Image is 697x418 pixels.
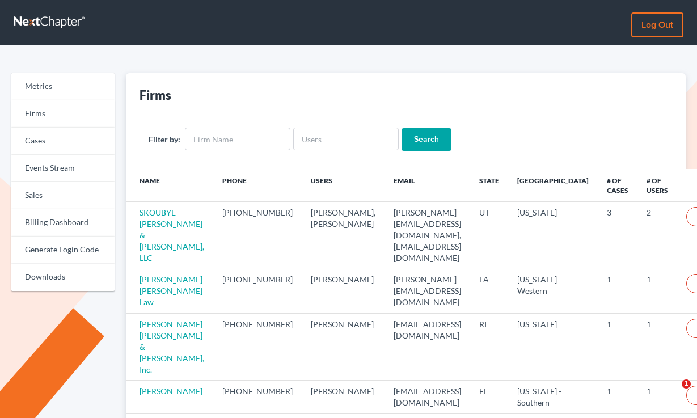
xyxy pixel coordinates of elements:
[637,381,677,413] td: 1
[140,319,204,374] a: [PERSON_NAME] [PERSON_NAME] & [PERSON_NAME], Inc.
[302,202,385,269] td: [PERSON_NAME], [PERSON_NAME]
[385,169,470,202] th: Email
[11,128,115,155] a: Cases
[11,155,115,182] a: Events Stream
[470,381,508,413] td: FL
[11,73,115,100] a: Metrics
[11,100,115,128] a: Firms
[508,269,598,313] td: [US_STATE] - Western
[637,169,677,202] th: # of Users
[631,12,683,37] a: Log out
[126,169,213,202] th: Name
[658,379,686,407] iframe: Intercom live chat
[598,202,637,269] td: 3
[470,202,508,269] td: UT
[470,169,508,202] th: State
[302,314,385,381] td: [PERSON_NAME]
[213,269,302,313] td: [PHONE_NUMBER]
[11,237,115,264] a: Generate Login Code
[598,314,637,381] td: 1
[385,314,470,381] td: [EMAIL_ADDRESS][DOMAIN_NAME]
[213,169,302,202] th: Phone
[302,169,385,202] th: Users
[11,264,115,291] a: Downloads
[213,314,302,381] td: [PHONE_NUMBER]
[385,202,470,269] td: [PERSON_NAME][EMAIL_ADDRESS][DOMAIN_NAME], [EMAIL_ADDRESS][DOMAIN_NAME]
[140,386,202,396] a: [PERSON_NAME]
[140,208,204,263] a: SKOUBYE [PERSON_NAME] & [PERSON_NAME], LLC
[293,128,399,150] input: Users
[385,381,470,413] td: [EMAIL_ADDRESS][DOMAIN_NAME]
[508,314,598,381] td: [US_STATE]
[598,381,637,413] td: 1
[402,128,451,151] input: Search
[637,314,677,381] td: 1
[637,269,677,313] td: 1
[149,133,180,145] label: Filter by:
[140,87,171,103] div: Firms
[470,269,508,313] td: LA
[682,379,691,389] span: 1
[213,381,302,413] td: [PHONE_NUMBER]
[11,182,115,209] a: Sales
[598,269,637,313] td: 1
[302,269,385,313] td: [PERSON_NAME]
[637,202,677,269] td: 2
[470,314,508,381] td: RI
[11,209,115,237] a: Billing Dashboard
[385,269,470,313] td: [PERSON_NAME][EMAIL_ADDRESS][DOMAIN_NAME]
[213,202,302,269] td: [PHONE_NUMBER]
[508,169,598,202] th: [GEOGRAPHIC_DATA]
[185,128,290,150] input: Firm Name
[508,202,598,269] td: [US_STATE]
[598,169,637,202] th: # of Cases
[302,381,385,413] td: [PERSON_NAME]
[508,381,598,413] td: [US_STATE] - Southern
[140,275,202,307] a: [PERSON_NAME] [PERSON_NAME] Law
